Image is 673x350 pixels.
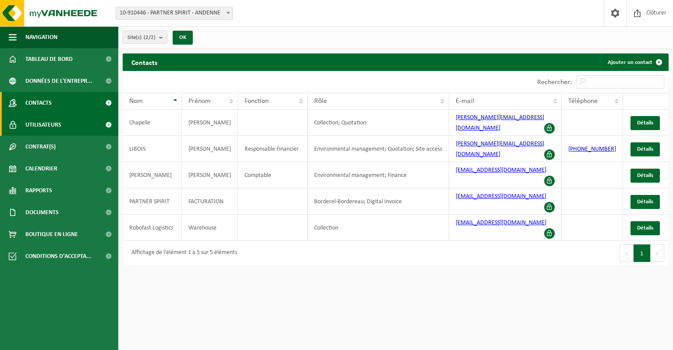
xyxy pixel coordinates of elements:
span: Navigation [25,26,57,48]
span: 10-910446 - PARTNER SPIRIT - ANDENNE [116,7,233,20]
span: E-mail [456,98,474,105]
span: Rapports [25,180,52,202]
a: [EMAIL_ADDRESS][DOMAIN_NAME] [456,219,546,226]
a: [PERSON_NAME][EMAIL_ADDRESS][DOMAIN_NAME] [456,141,544,158]
count: (2/2) [144,35,156,40]
span: 10-910446 - PARTNER SPIRIT - ANDENNE [116,7,233,19]
td: FACTURATION [182,188,238,215]
a: Ajouter un contact [601,53,668,71]
a: Détails [630,169,660,183]
td: [PERSON_NAME] [182,110,238,136]
span: Détails [637,120,653,126]
span: Données de l'entrepr... [25,70,92,92]
span: Boutique en ligne [25,223,78,245]
a: [EMAIL_ADDRESS][DOMAIN_NAME] [456,167,546,173]
td: [PERSON_NAME] [182,162,238,188]
button: Next [651,244,664,262]
td: Borderel-Bordereau; Digital Invoice [308,188,449,215]
button: Previous [620,244,634,262]
a: [PHONE_NUMBER] [568,146,616,152]
a: Détails [630,221,660,235]
a: Détails [630,142,660,156]
button: OK [173,31,193,45]
h2: Contacts [123,53,166,71]
span: Rôle [314,98,327,105]
td: Robofast Logistics [123,215,182,241]
td: Warehouse [182,215,238,241]
span: Contrat(s) [25,136,56,158]
td: Environmental management; Quotation; Site access [308,136,449,162]
td: [PERSON_NAME] [182,136,238,162]
a: Détails [630,195,660,209]
td: Responsable Financier [238,136,308,162]
td: Collection [308,215,449,241]
span: Détails [637,199,653,205]
td: [PERSON_NAME] [123,162,182,188]
a: [EMAIL_ADDRESS][DOMAIN_NAME] [456,193,546,200]
span: Détails [637,173,653,178]
div: Affichage de l'élément 1 à 5 sur 5 éléments [127,245,237,261]
a: [PERSON_NAME][EMAIL_ADDRESS][DOMAIN_NAME] [456,114,544,131]
span: Utilisateurs [25,114,61,136]
td: PARTNER SPIRIT [123,188,182,215]
td: Comptable [238,162,308,188]
span: Site(s) [128,31,156,44]
span: Calendrier [25,158,57,180]
span: Tableau de bord [25,48,73,70]
span: Détails [637,146,653,152]
span: Documents [25,202,59,223]
span: Détails [637,225,653,231]
span: Prénom [188,98,211,105]
span: Nom [129,98,143,105]
span: Contacts [25,92,52,114]
span: Conditions d'accepta... [25,245,92,267]
span: Fonction [244,98,269,105]
a: Détails [630,116,660,130]
span: Téléphone [568,98,598,105]
label: Rechercher: [537,79,572,86]
td: Environmental management; Finance [308,162,449,188]
td: Collection; Quotation [308,110,449,136]
button: Site(s)(2/2) [123,31,167,44]
td: Chapelle [123,110,182,136]
button: 1 [634,244,651,262]
td: LIBOIS [123,136,182,162]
